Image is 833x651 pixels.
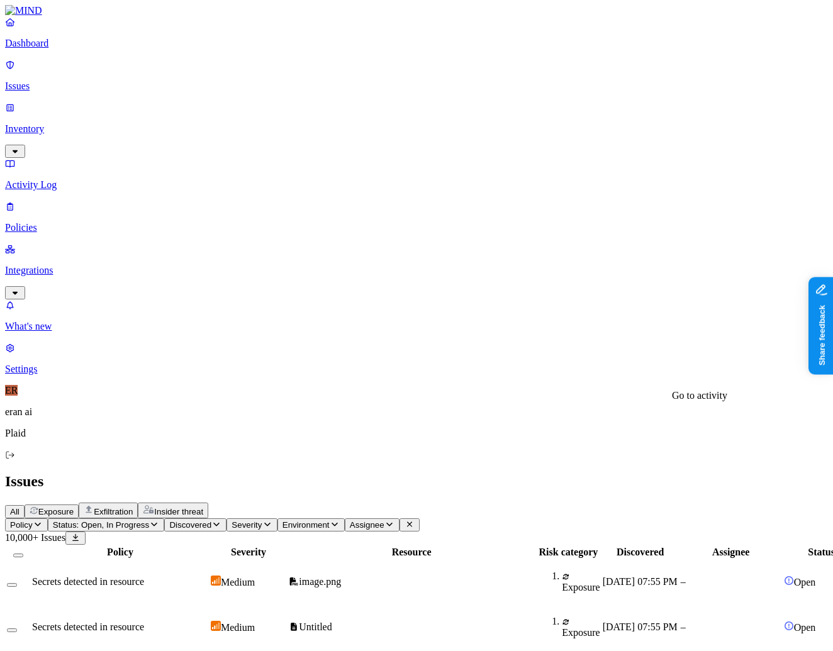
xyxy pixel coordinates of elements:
span: Status: Open, In Progress [53,520,149,530]
p: Integrations [5,265,828,276]
p: Policies [5,222,828,233]
button: Select row [7,628,17,632]
span: Secrets detected in resource [32,621,144,632]
div: Policy [32,547,208,558]
img: severity-medium [211,576,221,586]
div: Risk category [537,547,600,558]
span: Medium [221,622,255,633]
span: All [10,507,20,516]
p: Inventory [5,123,828,135]
img: severity-medium [211,621,221,631]
span: Severity [232,520,262,530]
span: image.png [299,576,341,587]
span: ER [5,385,18,396]
span: Exfiltration [94,507,133,516]
span: 10,000+ Issues [5,532,65,543]
span: [DATE] 07:55 PM [603,621,678,632]
div: Severity [211,547,286,558]
img: status-open [784,621,794,631]
button: Select all [13,554,23,557]
p: Plaid [5,428,828,439]
p: Issues [5,81,828,92]
img: status-open [784,576,794,586]
span: Insider threat [154,507,203,516]
p: Activity Log [5,179,828,191]
span: Assignee [350,520,384,530]
span: Secrets detected in resource [32,576,144,587]
span: Open [794,577,816,587]
div: Exposure [562,570,600,593]
span: – [681,576,686,587]
div: Go to activity [672,390,727,401]
span: Exposure [38,507,74,516]
p: What's new [5,321,828,332]
div: Exposure [562,616,600,638]
p: Settings [5,364,828,375]
p: Dashboard [5,38,828,49]
p: eran ai [5,406,828,418]
span: Medium [221,577,255,587]
span: Untitled [299,621,332,632]
button: Select row [7,583,17,587]
span: Policy [10,520,33,530]
div: Discovered [603,547,678,558]
div: Resource [289,547,534,558]
span: – [681,621,686,632]
span: [DATE] 07:55 PM [603,576,678,587]
span: Discovered [169,520,211,530]
div: Assignee [681,547,781,558]
span: Environment [282,520,330,530]
img: MIND [5,5,42,16]
h2: Issues [5,473,828,490]
span: Open [794,622,816,633]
